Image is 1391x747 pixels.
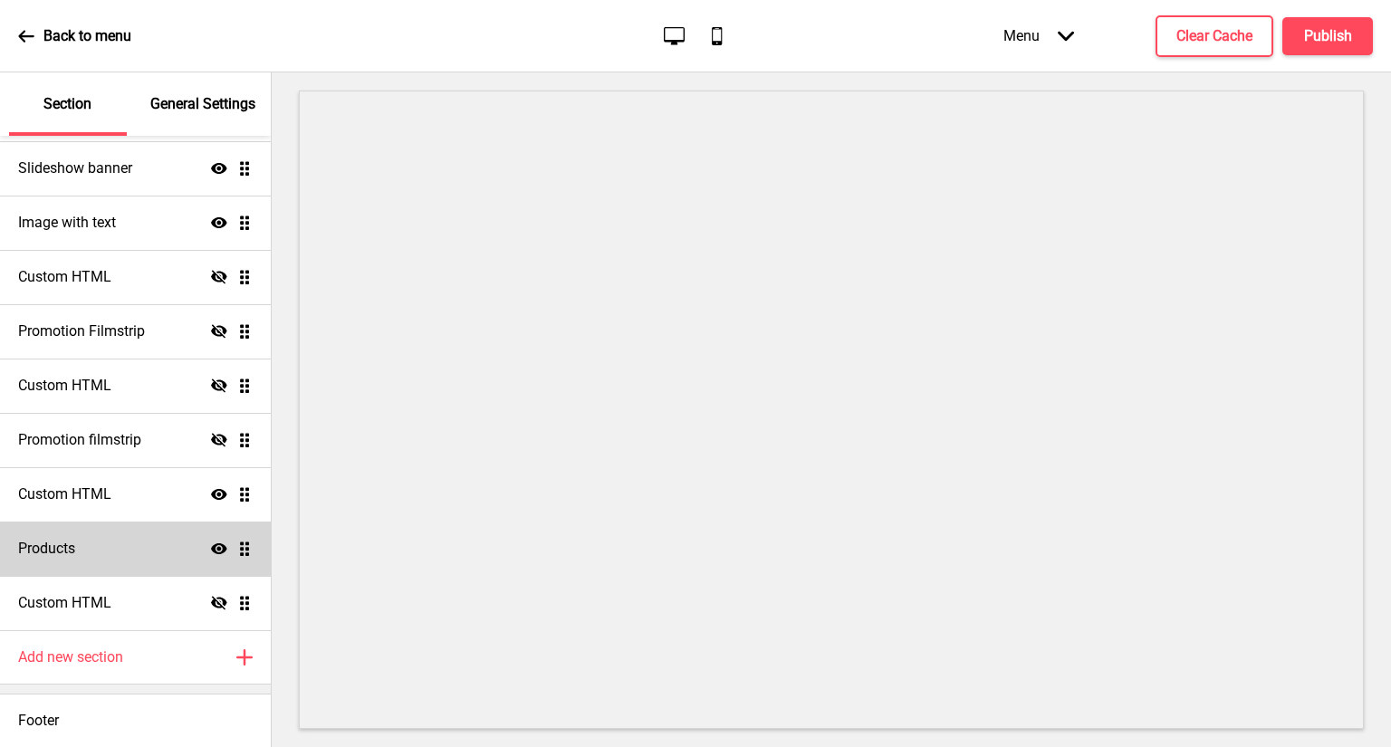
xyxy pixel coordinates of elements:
h4: Image with text [18,213,116,233]
h4: Slideshow banner [18,158,132,178]
h4: Footer [18,711,59,731]
h4: Products [18,539,75,559]
button: Clear Cache [1156,15,1273,57]
h4: Custom HTML [18,376,111,396]
a: Back to menu [18,12,131,61]
h4: Custom HTML [18,593,111,613]
h4: Promotion filmstrip [18,430,141,450]
h4: Custom HTML [18,484,111,504]
h4: Custom HTML [18,267,111,287]
p: Back to menu [43,26,131,46]
p: General Settings [150,94,255,114]
h4: Clear Cache [1176,26,1252,46]
p: Section [43,94,91,114]
div: Menu [985,9,1092,62]
h4: Publish [1304,26,1352,46]
h4: Promotion Filmstrip [18,321,145,341]
h4: Add new section [18,647,123,667]
button: Publish [1282,17,1373,55]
